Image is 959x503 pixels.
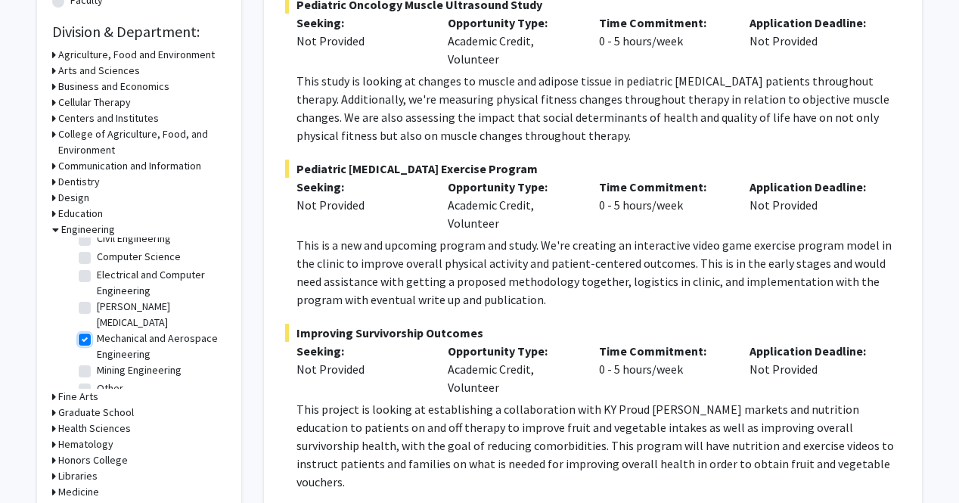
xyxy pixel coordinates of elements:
[58,421,131,436] h3: Health Sciences
[61,222,115,238] h3: Engineering
[436,14,588,68] div: Academic Credit, Volunteer
[738,178,889,232] div: Not Provided
[738,14,889,68] div: Not Provided
[750,342,878,360] p: Application Deadline:
[58,484,99,500] h3: Medicine
[97,380,123,396] label: Other
[285,324,901,342] span: Improving Survivorship Outcomes
[97,267,222,299] label: Electrical and Computer Engineering
[448,14,576,32] p: Opportunity Type:
[11,435,64,492] iframe: Chat
[58,174,100,190] h3: Dentistry
[296,32,425,50] div: Not Provided
[97,331,222,362] label: Mechanical and Aerospace Engineering
[97,299,222,331] label: [PERSON_NAME] [MEDICAL_DATA]
[296,360,425,378] div: Not Provided
[285,160,901,178] span: Pediatric [MEDICAL_DATA] Exercise Program
[296,400,901,491] p: This project is looking at establishing a collaboration with KY Proud [PERSON_NAME] markets and n...
[58,158,201,174] h3: Communication and Information
[448,178,576,196] p: Opportunity Type:
[296,72,901,144] p: This study is looking at changes to muscle and adipose tissue in pediatric [MEDICAL_DATA] patient...
[599,14,728,32] p: Time Commitment:
[296,178,425,196] p: Seeking:
[296,342,425,360] p: Seeking:
[97,231,171,247] label: Civil Engineering
[588,342,739,396] div: 0 - 5 hours/week
[58,95,131,110] h3: Cellular Therapy
[436,178,588,232] div: Academic Credit, Volunteer
[296,196,425,214] div: Not Provided
[58,452,128,468] h3: Honors College
[588,178,739,232] div: 0 - 5 hours/week
[58,190,89,206] h3: Design
[58,63,140,79] h3: Arts and Sciences
[750,14,878,32] p: Application Deadline:
[58,468,98,484] h3: Libraries
[58,110,159,126] h3: Centers and Institutes
[599,342,728,360] p: Time Commitment:
[58,436,113,452] h3: Hematology
[97,362,182,378] label: Mining Engineering
[58,206,103,222] h3: Education
[52,23,226,41] h2: Division & Department:
[58,405,134,421] h3: Graduate School
[436,342,588,396] div: Academic Credit, Volunteer
[58,389,98,405] h3: Fine Arts
[97,249,181,265] label: Computer Science
[58,126,226,158] h3: College of Agriculture, Food, and Environment
[58,47,215,63] h3: Agriculture, Food and Environment
[448,342,576,360] p: Opportunity Type:
[296,236,901,309] p: This is a new and upcoming program and study. We're creating an interactive video game exercise p...
[738,342,889,396] div: Not Provided
[750,178,878,196] p: Application Deadline:
[588,14,739,68] div: 0 - 5 hours/week
[599,178,728,196] p: Time Commitment:
[296,14,425,32] p: Seeking:
[58,79,169,95] h3: Business and Economics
